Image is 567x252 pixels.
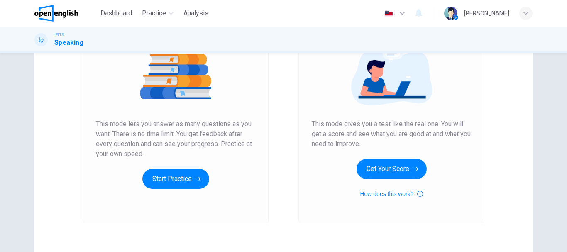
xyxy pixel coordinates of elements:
[142,8,166,18] span: Practice
[34,5,78,22] img: OpenEnglish logo
[96,119,255,159] span: This mode lets you answer as many questions as you want. There is no time limit. You get feedback...
[54,38,83,48] h1: Speaking
[139,6,177,21] button: Practice
[183,8,208,18] span: Analysis
[34,5,97,22] a: OpenEnglish logo
[464,8,509,18] div: [PERSON_NAME]
[54,32,64,38] span: IELTS
[357,159,427,179] button: Get Your Score
[97,6,135,21] button: Dashboard
[100,8,132,18] span: Dashboard
[384,10,394,17] img: en
[142,169,209,189] button: Start Practice
[360,189,423,199] button: How does this work?
[180,6,212,21] button: Analysis
[444,7,457,20] img: Profile picture
[312,119,471,149] span: This mode gives you a test like the real one. You will get a score and see what you are good at a...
